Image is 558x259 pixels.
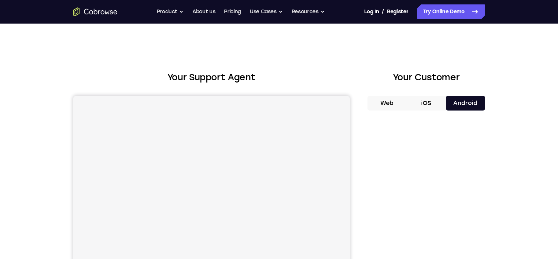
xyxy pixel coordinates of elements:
button: Web [367,96,407,111]
span: / [382,7,384,16]
a: Log In [364,4,379,19]
button: Use Cases [250,4,283,19]
button: iOS [406,96,446,111]
button: Product [157,4,184,19]
h2: Your Customer [367,71,485,84]
a: Go to the home page [73,7,117,16]
a: About us [192,4,215,19]
a: Pricing [224,4,241,19]
h2: Your Support Agent [73,71,350,84]
a: Register [387,4,408,19]
a: Try Online Demo [417,4,485,19]
button: Resources [292,4,325,19]
button: Android [446,96,485,111]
